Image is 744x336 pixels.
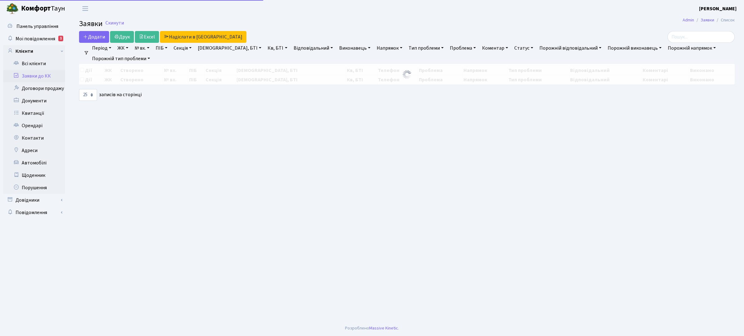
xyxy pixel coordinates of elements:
a: Договори продажу [3,82,65,95]
a: Додати [79,31,109,43]
a: Заявки [701,17,714,23]
a: Щоденник [3,169,65,181]
a: Надіслати в [GEOGRAPHIC_DATA] [160,31,246,43]
a: Автомобілі [3,157,65,169]
span: Мої повідомлення [15,35,55,42]
li: Список [714,17,735,24]
a: Скинути [105,20,124,26]
span: Панель управління [16,23,58,30]
nav: breadcrumb [673,14,744,27]
a: Контакти [3,132,65,144]
input: Пошук... [667,31,735,43]
a: Напрямок [374,43,405,53]
a: Massive Kinetic [369,325,398,331]
span: Додати [83,34,105,40]
a: Порушення [3,181,65,194]
a: Секція [171,43,194,53]
a: Відповідальний [291,43,335,53]
img: logo.png [6,2,19,15]
a: Excel [135,31,159,43]
a: [PERSON_NAME] [699,5,737,12]
a: Клієнти [3,45,65,57]
a: Панель управління [3,20,65,33]
a: Документи [3,95,65,107]
a: Мої повідомлення1 [3,33,65,45]
span: Таун [21,3,65,14]
div: Розроблено . [345,325,399,332]
a: Всі клієнти [3,57,65,70]
a: Порожній напрямок [665,43,718,53]
a: Повідомлення [3,206,65,219]
a: Період [90,43,114,53]
img: Обробка... [402,69,412,79]
b: Комфорт [21,3,51,13]
label: записів на сторінці [79,89,142,101]
a: Проблема [447,43,478,53]
a: Друк [110,31,134,43]
a: Кв, БТІ [265,43,290,53]
select: записів на сторінці [79,89,97,101]
a: ЖК [115,43,131,53]
a: [DEMOGRAPHIC_DATA], БТІ [195,43,264,53]
a: Порожній виконавець [605,43,664,53]
a: Квитанції [3,107,65,119]
a: Заявки до КК [3,70,65,82]
a: Порожній відповідальний [537,43,604,53]
a: № вх. [132,43,152,53]
a: Коментар [480,43,511,53]
a: Орендарі [3,119,65,132]
a: Тип проблеми [406,43,446,53]
a: Admin [683,17,694,23]
a: Порожній тип проблеми [90,53,153,64]
span: Заявки [79,18,103,29]
a: Виконавець [337,43,373,53]
div: 1 [58,36,63,41]
a: ПІБ [153,43,170,53]
a: Довідники [3,194,65,206]
button: Переключити навігацію [77,3,93,14]
a: Адреси [3,144,65,157]
a: Статус [512,43,536,53]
